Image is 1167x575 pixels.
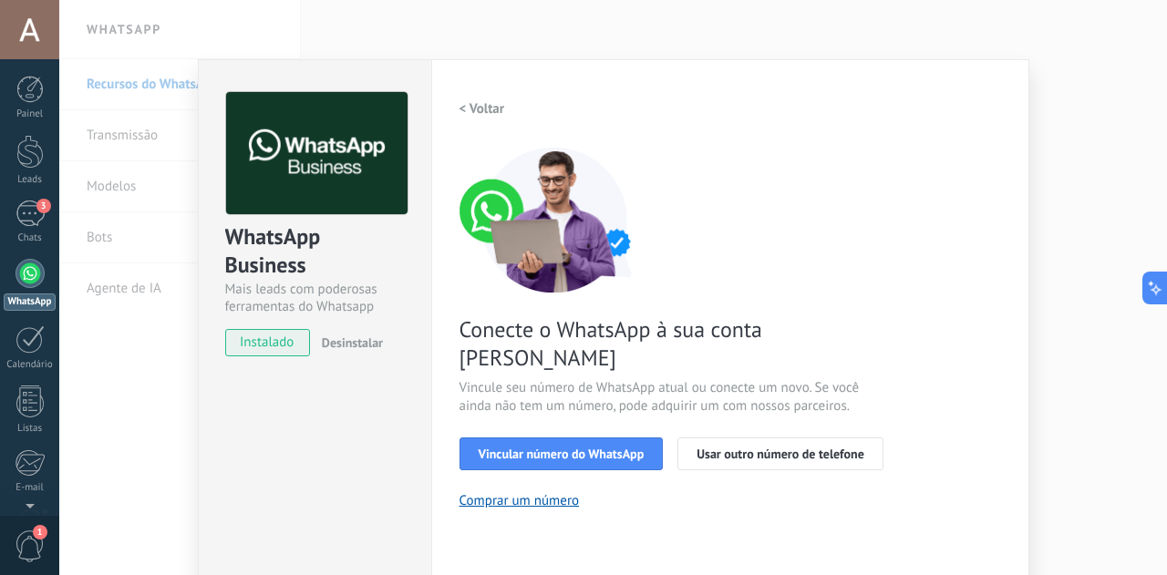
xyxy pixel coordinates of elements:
div: Listas [4,423,57,435]
span: Conecte o WhatsApp à sua conta [PERSON_NAME] [460,315,893,372]
div: E-mail [4,482,57,494]
button: Desinstalar [315,329,383,356]
h2: < Voltar [460,100,505,118]
div: Calendário [4,359,57,371]
span: Vincule seu número de WhatsApp atual ou conecte um novo. Se você ainda não tem um número, pode ad... [460,379,893,416]
div: Chats [4,232,57,244]
img: connect number [460,147,651,293]
span: 1 [33,525,47,539]
div: WhatsApp [4,293,56,311]
button: Vincular número do WhatsApp [460,437,664,470]
span: 3 [36,199,51,213]
div: Leads [4,174,57,186]
span: Vincular número do WhatsApp [479,447,645,460]
span: instalado [226,329,309,356]
div: Mais leads com poderosas ferramentas do Whatsapp [225,281,405,315]
span: Usar outro número de telefone [697,447,864,460]
button: Usar outro número de telefone [677,437,883,470]
button: Comprar um número [460,492,580,509]
div: Painel [4,108,57,120]
div: WhatsApp Business [225,222,405,281]
span: Desinstalar [322,334,383,351]
img: logo_main.png [226,92,408,215]
button: < Voltar [460,92,505,125]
